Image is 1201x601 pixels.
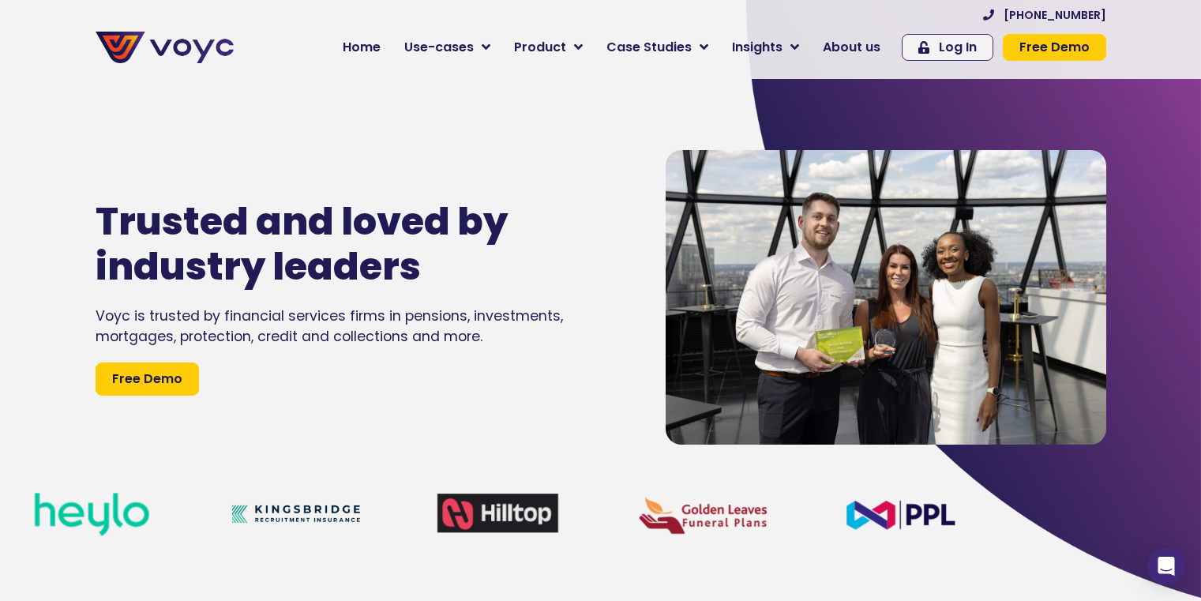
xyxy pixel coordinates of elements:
img: voyc-full-logo [96,32,234,63]
a: Use-cases [392,32,502,63]
a: Free Demo [96,362,199,396]
a: About us [811,32,892,63]
div: Voyc is trusted by financial services firms in pensions, investments, mortgages, protection, cred... [96,306,618,347]
a: Insights [720,32,811,63]
a: Home [331,32,392,63]
span: Insights [732,38,783,57]
a: Case Studies [595,32,720,63]
span: Free Demo [112,370,182,389]
div: Open Intercom Messenger [1147,547,1185,585]
h1: Trusted and loved by industry leaders [96,199,571,290]
a: Free Demo [1003,34,1106,61]
span: Use-cases [404,38,474,57]
a: [PHONE_NUMBER] [983,9,1106,21]
span: Free Demo [1019,41,1090,54]
a: Product [502,32,595,63]
span: Product [514,38,566,57]
span: [PHONE_NUMBER] [1004,9,1106,21]
span: Home [343,38,381,57]
span: About us [823,38,880,57]
span: Case Studies [606,38,692,57]
a: Log In [902,34,993,61]
span: Log In [939,41,977,54]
